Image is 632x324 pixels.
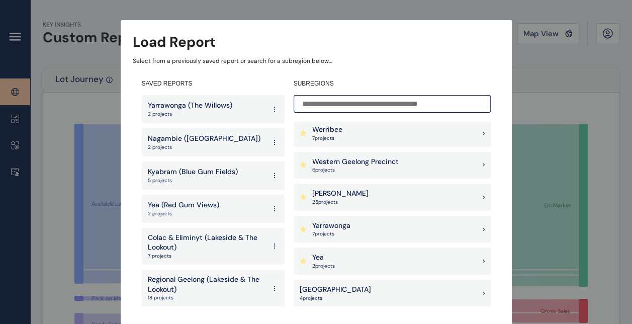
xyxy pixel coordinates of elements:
p: Western Geelong Precinct [312,157,399,167]
p: Colac & Eliminyt (Lakeside & The Lookout) [148,233,265,253]
p: Kyabram (Blue Gum Fields) [148,167,238,177]
p: Yarrawonga [312,221,350,231]
h3: Load Report [133,32,216,52]
p: 7 project s [312,135,342,142]
p: Yea [312,253,335,263]
h4: SAVED REPORTS [142,79,285,88]
p: 4 project s [300,295,371,302]
p: 5 projects [148,177,238,184]
p: 2 projects [148,210,219,217]
p: 7 project s [312,230,350,237]
p: Select from a previously saved report or search for a subregion below... [133,57,500,65]
h4: SUBREGIONS [294,79,491,88]
p: Yarrawonga (The Willows) [148,101,232,111]
p: Werribee [312,125,342,135]
p: 25 project s [312,199,369,206]
p: 6 project s [312,167,399,174]
p: 2 projects [148,144,260,151]
p: 18 projects [148,294,265,301]
p: Regional Geelong (Lakeside & The Lookout) [148,275,265,294]
p: 2 projects [148,111,232,118]
p: Yea (Red Gum Views) [148,200,219,210]
p: 2 project s [312,263,335,270]
p: [GEOGRAPHIC_DATA] [300,285,371,295]
p: [PERSON_NAME] [312,189,369,199]
p: Nagambie ([GEOGRAPHIC_DATA]) [148,134,260,144]
p: 7 projects [148,253,265,260]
